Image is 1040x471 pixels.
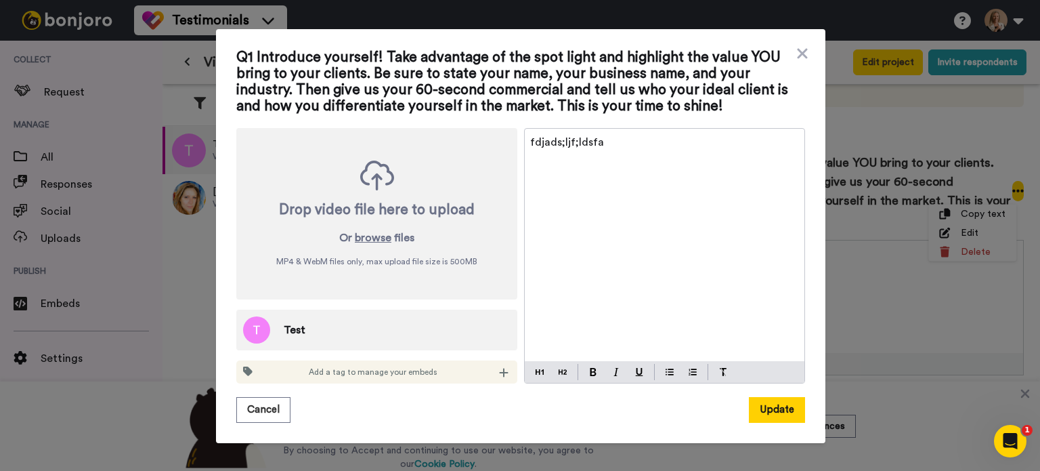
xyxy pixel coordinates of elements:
span: Test [284,322,305,338]
img: numbered-block.svg [689,367,697,377]
img: bold-mark.svg [590,368,597,376]
img: bulleted-block.svg [666,367,674,377]
iframe: Intercom live chat [994,425,1026,457]
span: 1 [1022,425,1033,436]
img: t.png [243,316,270,344]
span: fdjads;ljf;ldsfa [530,137,604,148]
p: Or files [339,230,414,246]
img: heading-two-block.svg [559,367,567,377]
img: italic-mark.svg [613,368,619,376]
img: clear-format.svg [719,368,727,376]
span: Q1 Introduce yourself! Take advantage of the spot light and highlight the value YOU bring to your... [236,49,805,115]
button: Cancel [236,397,290,423]
div: Drop video file here to upload [279,201,475,220]
button: browse [355,230,391,246]
img: heading-one-block.svg [536,367,544,377]
img: underline-mark.svg [635,368,643,376]
span: Add a tag to manage your embeds [309,367,437,377]
button: Update [749,397,805,423]
span: MP4 & WebM files only, max upload file size is 500 MB [276,256,477,267]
